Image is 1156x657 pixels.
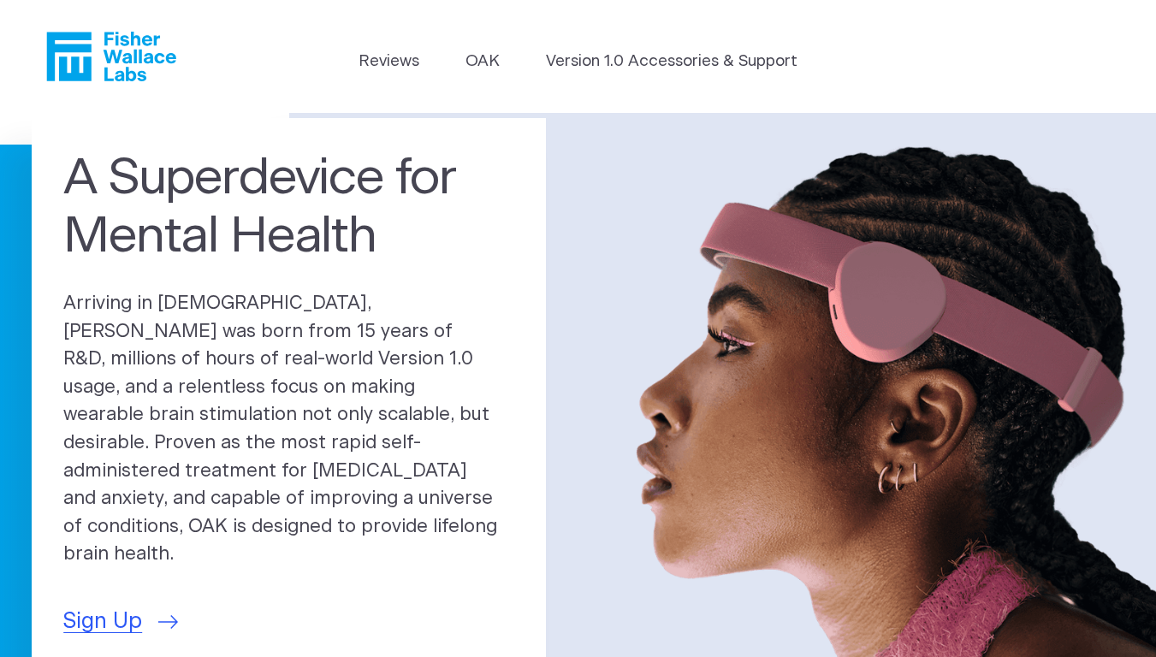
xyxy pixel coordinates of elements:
[63,150,514,266] h1: A Superdevice for Mental Health
[63,290,514,569] p: Arriving in [DEMOGRAPHIC_DATA], [PERSON_NAME] was born from 15 years of R&D, millions of hours of...
[359,50,419,74] a: Reviews
[465,50,500,74] a: OAK
[46,32,176,81] a: Fisher Wallace
[546,50,797,74] a: Version 1.0 Accessories & Support
[63,606,142,638] span: Sign Up
[63,606,178,638] a: Sign Up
